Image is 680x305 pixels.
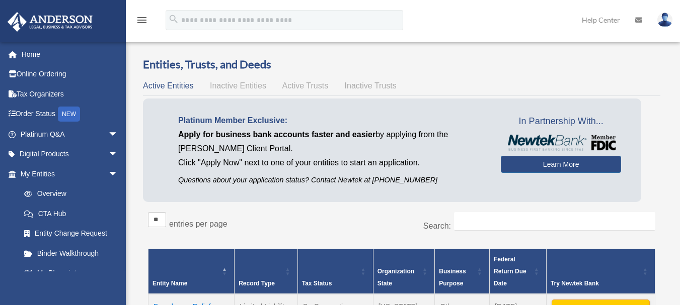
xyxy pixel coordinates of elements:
p: Questions about your application status? Contact Newtek at [PHONE_NUMBER] [178,174,486,186]
span: Entity Name [153,280,187,287]
h3: Entities, Trusts, and Deeds [143,57,660,72]
a: menu [136,18,148,26]
span: Organization State [377,268,414,287]
label: entries per page [169,220,228,228]
span: Record Type [239,280,275,287]
div: NEW [58,107,80,122]
a: Platinum Q&Aarrow_drop_down [7,124,133,144]
a: My Blueprint [14,263,128,283]
span: Tax Status [302,280,332,287]
span: Inactive Trusts [345,81,397,90]
a: Home [7,44,133,64]
p: by applying from the [PERSON_NAME] Client Portal. [178,128,486,156]
a: Learn More [501,156,621,173]
span: arrow_drop_down [108,144,128,165]
img: User Pic [657,13,672,27]
th: Federal Return Due Date: Activate to sort [490,249,547,294]
span: Business Purpose [439,268,466,287]
a: Entity Change Request [14,224,128,244]
th: Tax Status: Activate to sort [297,249,373,294]
span: Federal Return Due Date [494,256,526,287]
img: NewtekBankLogoSM.png [506,135,616,151]
p: Click "Apply Now" next to one of your entities to start an application. [178,156,486,170]
th: Entity Name: Activate to invert sorting [148,249,235,294]
th: Organization State: Activate to sort [373,249,435,294]
a: Binder Walkthrough [14,243,128,263]
img: Anderson Advisors Platinum Portal [5,12,96,32]
th: Record Type: Activate to sort [235,249,298,294]
span: Apply for business bank accounts faster and easier [178,130,375,139]
i: search [168,14,179,25]
span: arrow_drop_down [108,164,128,184]
a: Overview [14,184,123,204]
label: Search: [423,222,451,230]
a: My Entitiesarrow_drop_down [7,164,128,184]
i: menu [136,14,148,26]
span: Inactive Entities [210,81,266,90]
div: Try Newtek Bank [551,277,640,289]
a: Online Ordering [7,64,133,84]
span: In Partnership With... [501,114,621,130]
span: Active Entities [143,81,193,90]
th: Try Newtek Bank : Activate to sort [546,249,655,294]
a: CTA Hub [14,204,128,224]
p: Platinum Member Exclusive: [178,114,486,128]
span: Active Trusts [282,81,329,90]
th: Business Purpose: Activate to sort [435,249,490,294]
a: Digital Productsarrow_drop_down [7,144,133,164]
a: Order StatusNEW [7,104,133,125]
a: Tax Organizers [7,84,133,104]
span: arrow_drop_down [108,124,128,145]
